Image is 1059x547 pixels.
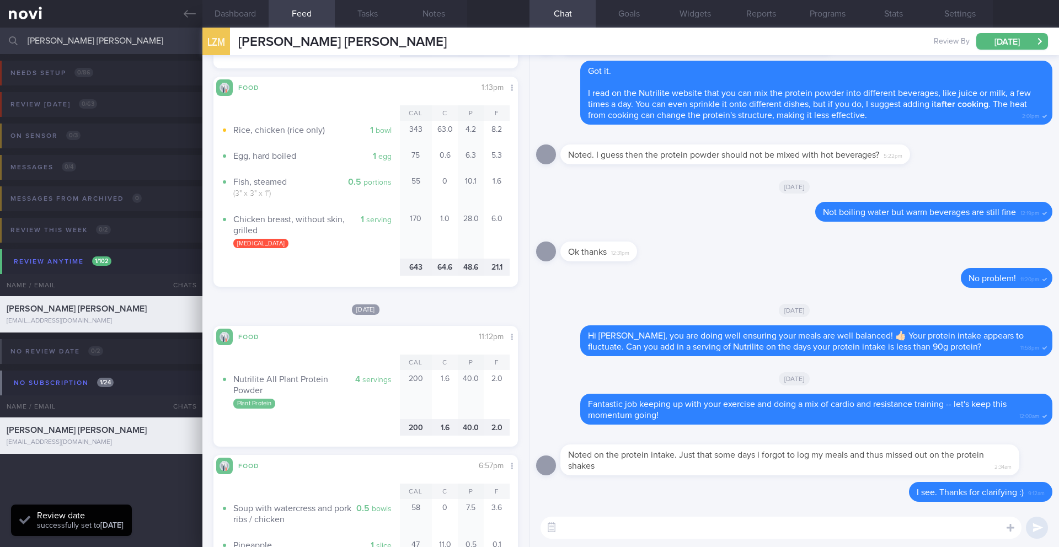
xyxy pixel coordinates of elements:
small: serving [366,216,392,224]
div: 0 [432,173,458,210]
span: [DATE] [352,304,379,315]
button: [DATE] [976,33,1048,50]
span: [PERSON_NAME] [PERSON_NAME] [7,304,147,313]
div: Review [DATE] [8,97,100,112]
span: [PERSON_NAME] [PERSON_NAME] [7,426,147,435]
div: 6.3 [458,147,484,173]
div: 170 [400,210,432,259]
div: F [484,355,510,370]
small: bowl [376,127,392,135]
strong: [DATE] [100,522,124,529]
span: 0 / 3 [66,131,81,140]
div: 6.0 [484,210,510,259]
button: 0.5 portions Fish, steamed (3" x 3" x 1") [222,173,400,210]
strong: 4 [355,375,360,384]
div: 2.0 [484,419,510,436]
div: 1.6 [432,419,458,436]
div: C [432,355,458,370]
strong: after cooking [937,100,988,109]
div: 21.1 [484,259,510,276]
div: 48.6 [458,259,484,276]
div: 4.2 [458,121,484,147]
div: No subscription [11,376,116,390]
div: Review date [37,510,124,521]
span: Noted. I guess then the protein powder should not be mixed with hot beverages? [568,151,879,159]
button: 0.5 bowls Soup with watercress and pork ribs / chicken [222,499,400,536]
span: [DATE] [779,180,810,194]
div: Cal [400,355,432,370]
div: 343 [400,121,432,147]
span: 0 / 86 [74,68,93,77]
span: 0 / 2 [88,346,103,356]
div: Rice, chicken (rice only) [233,125,400,136]
div: 200 [400,419,432,436]
button: 4 servings Nutrilite All Plant Protein Powder Plant Protein [222,370,400,419]
div: 75 [400,147,432,173]
span: 1:13pm [482,84,504,92]
div: Cal [400,105,432,121]
div: F [484,105,510,121]
div: 3.6 [484,499,510,536]
span: Not boiling water but warm beverages are still fine [823,208,1016,217]
span: [DATE] [779,372,810,385]
div: 0 [432,499,458,536]
div: Needs setup [8,66,96,81]
span: No problem! [969,274,1016,283]
div: On sensor [8,128,83,143]
div: 1.6 [484,173,510,210]
span: [DATE] [779,304,810,317]
div: 64.6 [432,259,458,276]
span: Fantastic job keeping up with your exercise and doing a mix of cardio and resistance training -- ... [588,400,1007,420]
div: Messages from Archived [8,191,145,206]
div: Fish, steamed [233,176,400,187]
div: 0.6 [432,147,458,173]
div: Food [233,331,277,341]
div: 1.0 [432,210,458,259]
div: LZM [200,21,233,63]
span: 0 [132,194,142,203]
strong: 1 [370,126,373,135]
div: 7.5 [458,499,484,536]
div: 40.0 [458,370,484,419]
strong: 0.5 [348,178,361,186]
span: 12:19pm [1020,207,1039,217]
span: 5:22pm [884,149,902,160]
span: Review By [934,37,970,47]
span: 11:20pm [1020,273,1039,283]
button: 1 bowl Rice, chicken (rice only) [222,121,400,147]
span: 11:58pm [1020,341,1039,352]
span: I read on the Nutrilite website that you can mix the protein powder into different beverages, lik... [588,89,1031,120]
span: 12:31pm [611,246,629,257]
span: [PERSON_NAME] [PERSON_NAME] [238,35,447,49]
div: Review this week [8,223,114,238]
div: C [432,484,458,499]
div: Chicken breast, without skin, grilled [233,214,400,236]
button: 1 serving Chicken breast, without skin, grilled [MEDICAL_DATA] [222,210,400,259]
strong: 0.5 [356,504,370,513]
span: 1 / 102 [92,256,111,266]
span: Got it. [588,67,611,76]
span: successfully set to [37,522,124,529]
div: P [458,484,484,499]
div: Plant Protein [233,399,275,409]
div: Chats [158,274,202,296]
small: egg [378,153,392,160]
div: Food [233,460,277,470]
div: 58 [400,499,432,536]
div: 200 [400,370,432,419]
div: Messages [8,160,79,175]
div: 63.0 [432,121,458,147]
div: Review anytime [11,254,114,269]
div: [MEDICAL_DATA] [233,239,289,249]
div: 55 [400,173,432,210]
div: Food [233,82,277,92]
div: P [458,355,484,370]
div: 643 [400,259,432,276]
div: No review date [8,344,106,359]
div: 1.6 [432,370,458,419]
span: 9:12am [1028,487,1045,497]
span: 2:01pm [1022,110,1039,120]
strong: 1 [373,152,376,160]
div: [EMAIL_ADDRESS][DOMAIN_NAME] [7,438,196,447]
div: Nutrilite All Plant Protein Powder [233,374,400,396]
